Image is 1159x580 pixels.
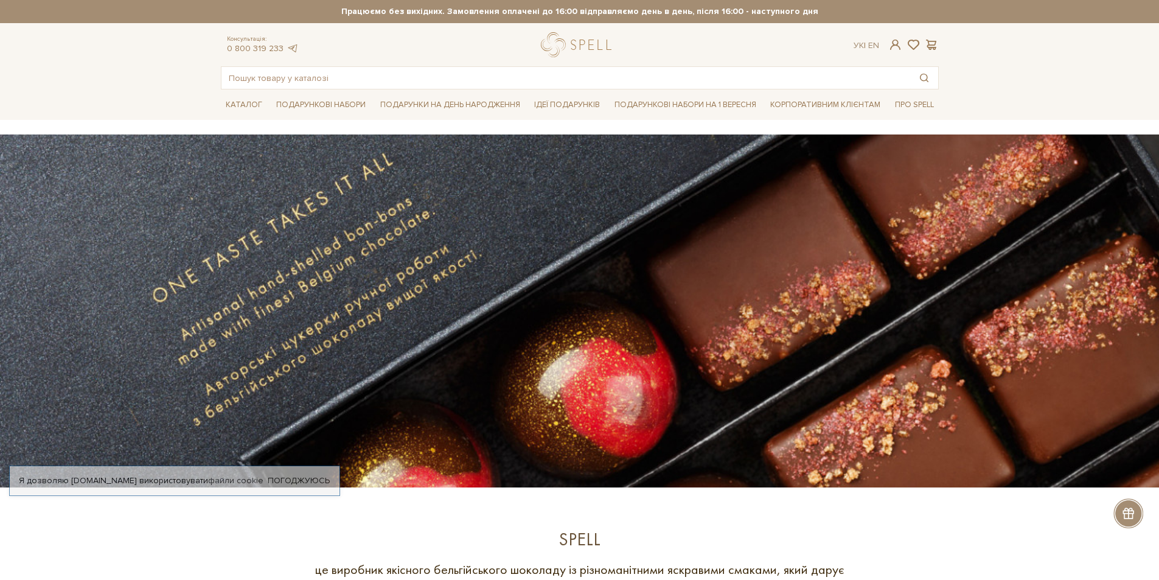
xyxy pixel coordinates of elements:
[375,96,525,114] a: Подарунки на День народження
[868,40,879,51] a: En
[208,475,263,486] a: файли cookie
[227,43,284,54] a: 0 800 319 233
[864,40,866,51] span: |
[227,35,299,43] span: Консультація:
[268,475,330,486] a: Погоджуюсь
[221,96,267,114] a: Каталог
[221,6,939,17] strong: Працюємо без вихідних. Замовлення оплачені до 16:00 відправляємо день в день, після 16:00 - насту...
[221,67,910,89] input: Пошук товару у каталозі
[765,94,885,115] a: Корпоративним клієнтам
[890,96,939,114] a: Про Spell
[287,43,299,54] a: telegram
[10,475,339,486] div: Я дозволяю [DOMAIN_NAME] використовувати
[854,40,879,51] div: Ук
[610,94,761,115] a: Подарункові набори на 1 Вересня
[271,96,371,114] a: Подарункові набори
[529,96,605,114] a: Ідеї подарунків
[541,32,617,57] a: logo
[910,67,938,89] button: Пошук товару у каталозі
[300,528,860,551] div: Spell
